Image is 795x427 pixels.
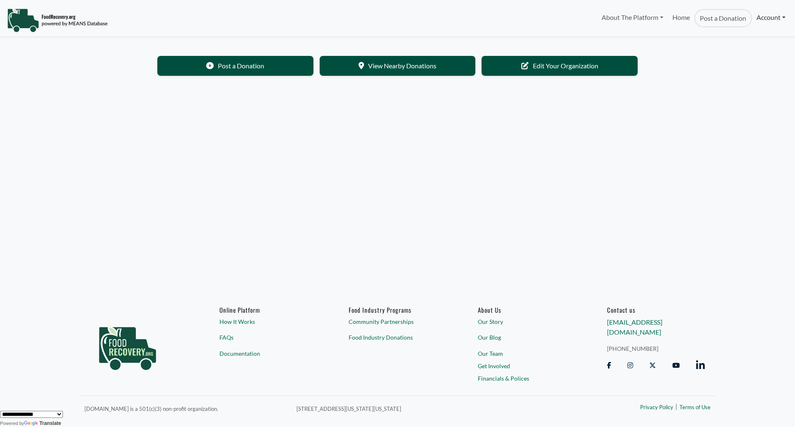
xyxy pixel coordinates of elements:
[478,349,576,358] a: Our Team
[24,421,39,427] img: Google Translate
[478,333,576,342] a: Our Blog
[349,333,446,342] a: Food Industry Donations
[597,9,667,26] a: About The Platform
[296,403,552,413] p: [STREET_ADDRESS][US_STATE][US_STATE]
[320,56,476,76] a: View Nearby Donations
[478,374,576,382] a: Financials & Polices
[607,306,705,314] h6: Contact us
[157,56,313,76] a: Post a Donation
[219,306,317,314] h6: Online Platform
[24,420,61,426] a: Translate
[219,317,317,326] a: How It Works
[478,306,576,314] a: About Us
[219,349,317,358] a: Documentation
[607,344,705,353] a: [PHONE_NUMBER]
[752,9,790,26] a: Account
[694,9,752,27] a: Post a Donation
[219,333,317,342] a: FAQs
[668,9,694,27] a: Home
[349,317,446,326] a: Community Partnerships
[84,403,287,413] p: [DOMAIN_NAME] is a 501(c)(3) non-profit organization.
[640,403,673,412] a: Privacy Policy
[7,8,108,33] img: NavigationLogo_FoodRecovery-91c16205cd0af1ed486a0f1a7774a6544ea792ac00100771e7dd3ec7c0e58e41.png
[607,318,662,336] a: [EMAIL_ADDRESS][DOMAIN_NAME]
[478,362,576,370] a: Get Involved
[675,401,677,411] span: |
[482,56,638,76] a: Edit Your Organization
[90,306,165,385] img: food_recovery_green_logo-76242d7a27de7ed26b67be613a865d9c9037ba317089b267e0515145e5e51427.png
[478,317,576,326] a: Our Story
[349,306,446,314] h6: Food Industry Programs
[679,403,711,412] a: Terms of Use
